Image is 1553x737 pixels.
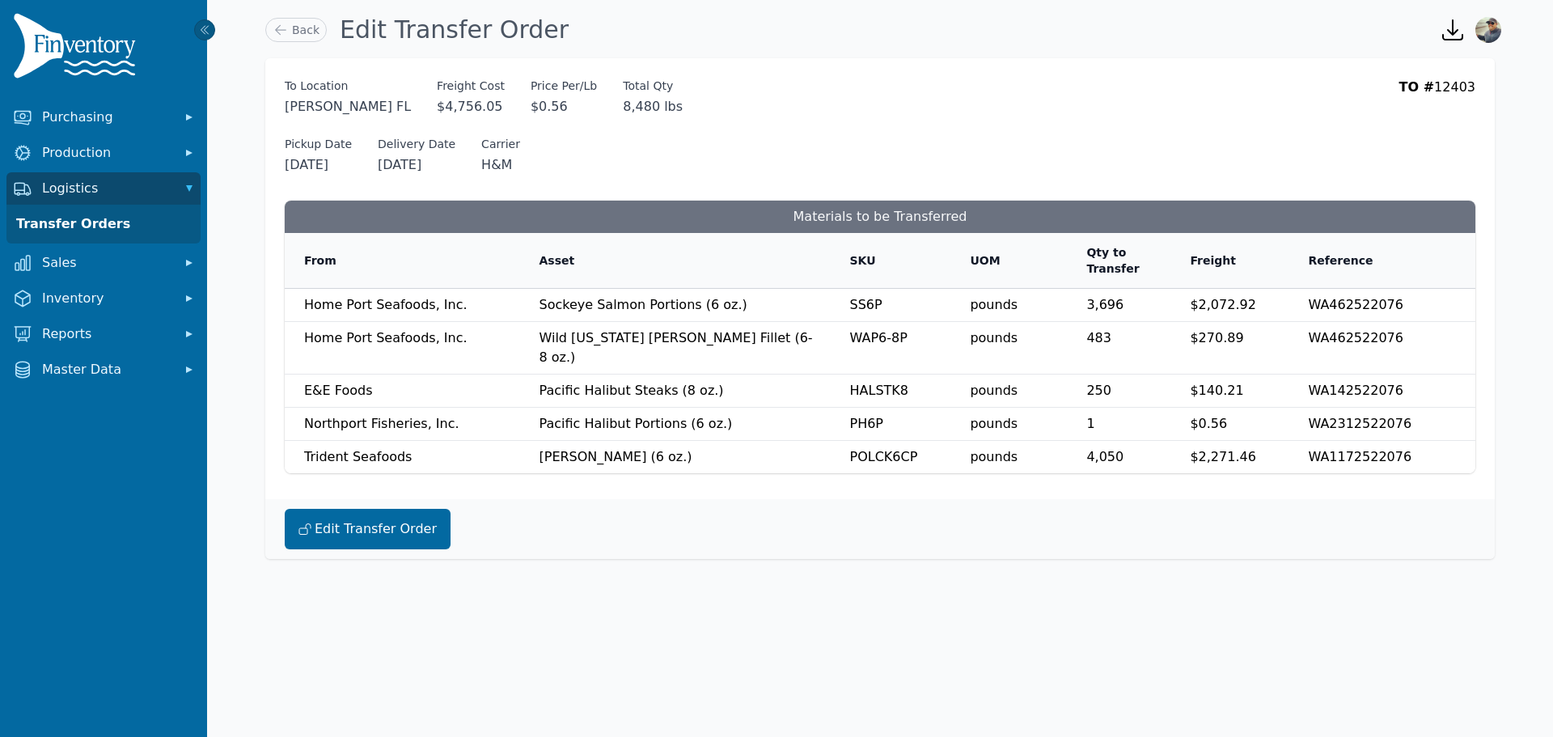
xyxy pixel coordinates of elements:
[6,172,201,205] button: Logistics
[285,233,520,289] th: From
[831,375,951,408] td: HALSTK8
[6,318,201,350] button: Reports
[42,179,171,198] span: Logistics
[285,97,411,116] span: [PERSON_NAME] FL
[1086,449,1123,464] span: 4,050
[1170,375,1289,408] td: $140.21
[1086,383,1111,398] span: 250
[831,441,951,474] td: POLCK6CP
[378,155,455,175] span: [DATE]
[970,416,1018,431] span: pounds
[520,233,831,289] th: Asset
[42,324,171,344] span: Reports
[285,201,1475,233] h3: Materials to be Transferred
[6,282,201,315] button: Inventory
[378,136,455,152] span: Delivery Date
[970,297,1018,312] span: pounds
[6,101,201,133] button: Purchasing
[1399,78,1475,116] div: 12403
[1170,441,1289,474] td: $2,271.46
[1289,233,1452,289] th: Reference
[1289,375,1452,408] td: WA142522076
[6,354,201,386] button: Master Data
[623,78,683,94] label: Total Qty
[970,330,1018,345] span: pounds
[1170,233,1289,289] th: Freight
[1289,441,1452,474] td: WA1172522076
[285,509,451,549] button: Edit Transfer Order
[10,208,197,240] a: Transfer Orders
[531,78,597,94] label: Price Per/Lb
[1170,289,1289,322] td: $2,072.92
[1399,79,1435,95] span: TO #
[42,108,171,127] span: Purchasing
[1067,233,1170,289] th: Qty to Transfer
[481,136,520,152] span: Carrier
[1170,322,1289,375] td: $270.89
[831,289,951,322] td: SS6P
[304,449,412,464] span: Trident Seafoods
[6,137,201,169] button: Production
[1289,322,1452,375] td: WA462522076
[540,416,733,431] span: Pacific Halibut Portions (6 oz.)
[1289,408,1452,441] td: WA2312522076
[304,383,372,398] span: E&E Foods
[304,416,459,431] span: Northport Fisheries, Inc.
[970,449,1018,464] span: pounds
[540,297,747,312] span: Sockeye Salmon Portions (6 oz.)
[285,78,411,94] span: To Location
[304,330,468,345] span: Home Port Seafoods, Inc.
[540,449,692,464] span: [PERSON_NAME] (6 oz.)
[265,18,327,42] a: Back
[540,383,724,398] span: Pacific Halibut Steaks (8 oz.)
[481,155,520,175] span: H&M
[531,97,597,116] span: $0.56
[285,136,352,152] span: Pickup Date
[42,360,171,379] span: Master Data
[304,297,468,312] span: Home Port Seafoods, Inc.
[13,13,142,85] img: Finventory
[6,247,201,279] button: Sales
[42,143,171,163] span: Production
[42,253,171,273] span: Sales
[540,330,813,365] span: Wild [US_STATE] [PERSON_NAME] Fillet (6-8 oz.)
[950,233,1067,289] th: UOM
[831,322,951,375] td: WAP6-8P
[831,233,951,289] th: SKU
[285,155,352,175] span: [DATE]
[1086,330,1111,345] span: 483
[340,15,569,44] h1: Edit Transfer Order
[1475,17,1501,43] img: Anthony Armesto
[623,97,683,116] span: 8,480 lbs
[1289,289,1452,322] td: WA462522076
[1086,416,1094,431] span: 1
[437,78,505,94] span: Freight Cost
[42,289,171,308] span: Inventory
[1086,297,1123,312] span: 3,696
[437,97,505,116] span: $4,756.05
[1170,408,1289,441] td: $0.56
[970,383,1018,398] span: pounds
[831,408,951,441] td: PH6P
